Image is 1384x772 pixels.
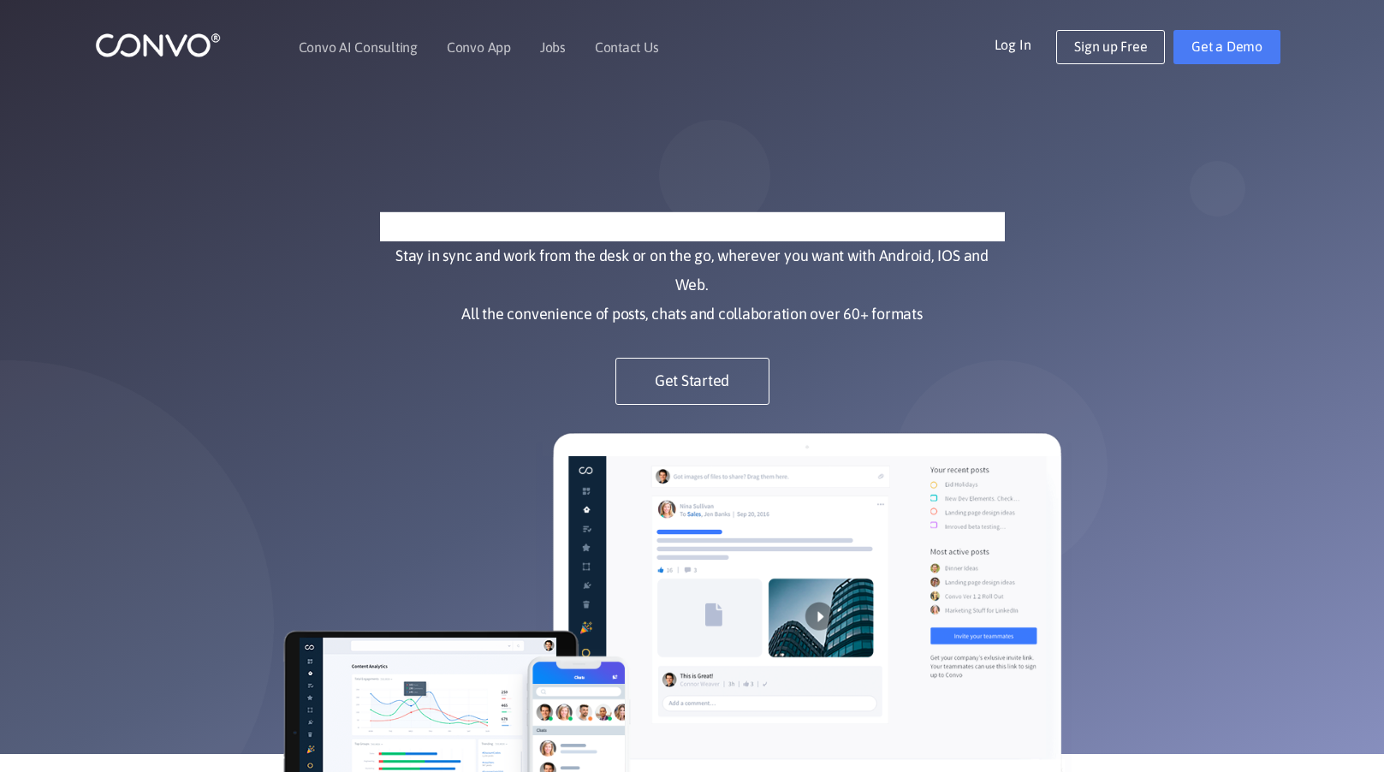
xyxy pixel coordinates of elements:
[540,40,566,54] a: Jobs
[299,40,418,54] a: Convo AI Consulting
[995,30,1057,57] a: Log In
[615,358,769,405] a: Get Started
[95,32,221,58] img: logo_1.png
[447,40,511,54] a: Convo App
[1190,161,1245,217] img: shape_not_found
[380,241,1005,328] p: Stay in sync and work from the desk or on the go, wherever you want with Android, IOS and Web. Al...
[1056,30,1165,64] a: Sign up Free
[595,40,659,54] a: Contact Us
[1173,30,1280,64] a: Get a Demo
